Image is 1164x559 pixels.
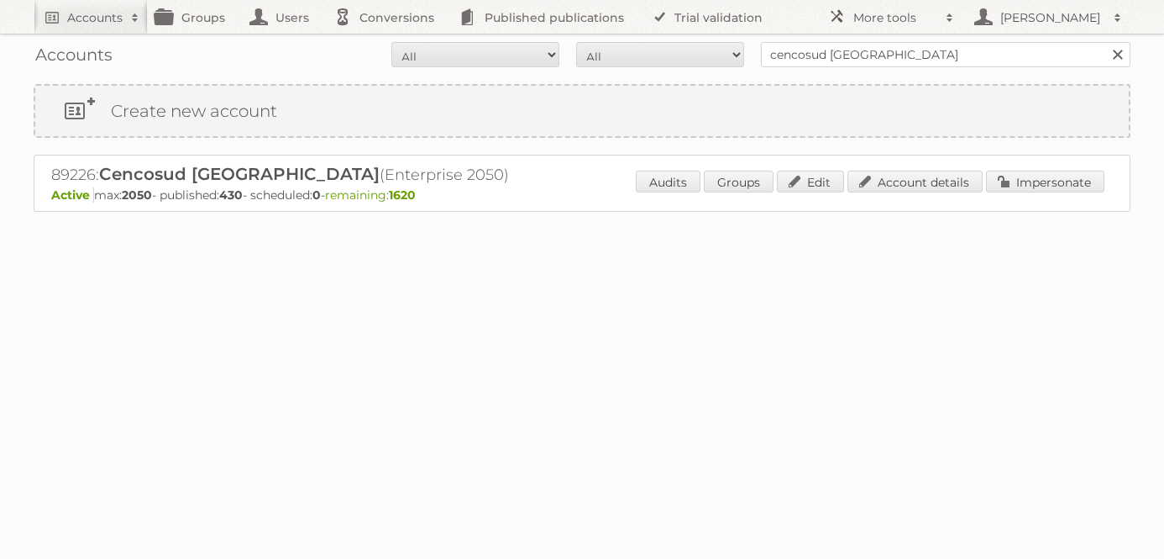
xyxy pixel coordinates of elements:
a: Create new account [35,86,1129,136]
h2: More tools [853,9,937,26]
a: Edit [777,171,844,192]
span: remaining: [325,187,416,203]
a: Account details [847,171,983,192]
strong: 430 [219,187,243,203]
p: max: - published: - scheduled: - [51,187,1113,203]
h2: [PERSON_NAME] [996,9,1105,26]
strong: 0 [312,187,321,203]
strong: 2050 [122,187,152,203]
span: Active [51,187,94,203]
a: Groups [704,171,773,192]
h2: Accounts [67,9,123,26]
h2: 89226: (Enterprise 2050) [51,164,639,186]
a: Impersonate [986,171,1104,192]
strong: 1620 [389,187,416,203]
a: Audits [636,171,700,192]
span: Cencosud [GEOGRAPHIC_DATA] [99,164,380,184]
